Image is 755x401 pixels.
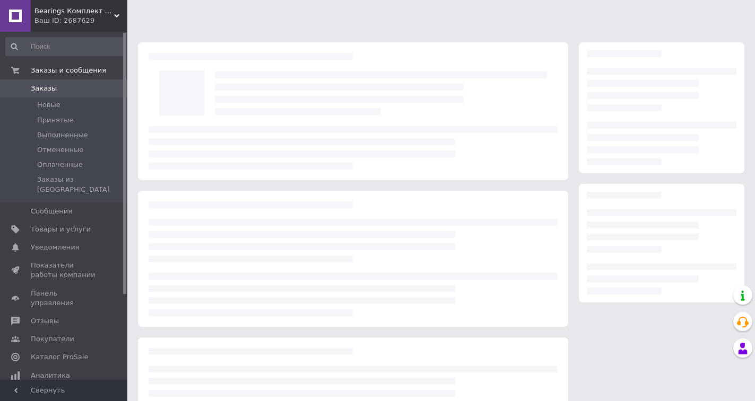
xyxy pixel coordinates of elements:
span: Bearings Комплект - те, що крутиться роками. [34,6,114,16]
span: Новые [37,100,60,110]
input: Поиск [5,37,125,56]
span: Заказы и сообщения [31,66,106,75]
span: Отмененные [37,145,83,155]
div: Ваш ID: 2687629 [34,16,127,25]
span: Отзывы [31,316,59,326]
span: Товары и услуги [31,225,91,234]
span: Каталог ProSale [31,352,88,362]
span: Уведомления [31,243,79,252]
span: Показатели работы компании [31,261,98,280]
span: Выполненные [37,130,88,140]
span: Принятые [37,115,74,125]
span: Заказы [31,84,57,93]
span: Заказы из [GEOGRAPHIC_DATA] [37,175,124,194]
span: Покупатели [31,334,74,344]
span: Аналитика [31,371,70,380]
span: Панель управления [31,289,98,308]
span: Оплаченные [37,160,83,170]
span: Сообщения [31,207,72,216]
